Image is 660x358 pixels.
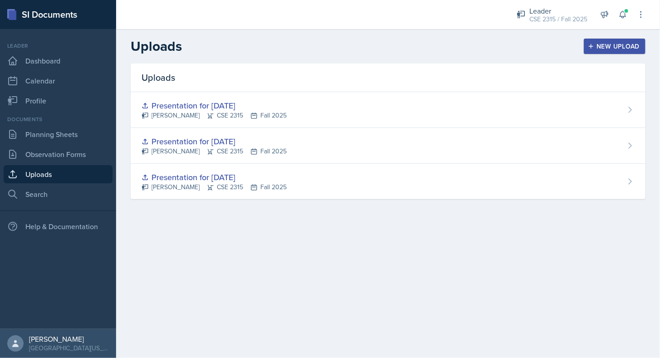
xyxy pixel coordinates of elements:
[142,182,287,192] div: [PERSON_NAME] CSE 2315 Fall 2025
[4,92,112,110] a: Profile
[529,15,587,24] div: CSE 2315 / Fall 2025
[142,99,287,112] div: Presentation for [DATE]
[142,111,287,120] div: [PERSON_NAME] CSE 2315 Fall 2025
[131,38,182,54] h2: Uploads
[4,72,112,90] a: Calendar
[4,165,112,183] a: Uploads
[590,43,640,50] div: New Upload
[142,171,287,183] div: Presentation for [DATE]
[4,217,112,235] div: Help & Documentation
[4,145,112,163] a: Observation Forms
[4,42,112,50] div: Leader
[29,334,109,343] div: [PERSON_NAME]
[142,147,287,156] div: [PERSON_NAME] CSE 2315 Fall 2025
[142,135,287,147] div: Presentation for [DATE]
[131,92,645,128] a: Presentation for [DATE] [PERSON_NAME]CSE 2315Fall 2025
[4,185,112,203] a: Search
[4,115,112,123] div: Documents
[29,343,109,353] div: [GEOGRAPHIC_DATA][US_STATE]
[529,5,587,16] div: Leader
[131,64,645,92] div: Uploads
[584,39,646,54] button: New Upload
[4,52,112,70] a: Dashboard
[131,128,645,164] a: Presentation for [DATE] [PERSON_NAME]CSE 2315Fall 2025
[131,164,645,199] a: Presentation for [DATE] [PERSON_NAME]CSE 2315Fall 2025
[4,125,112,143] a: Planning Sheets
